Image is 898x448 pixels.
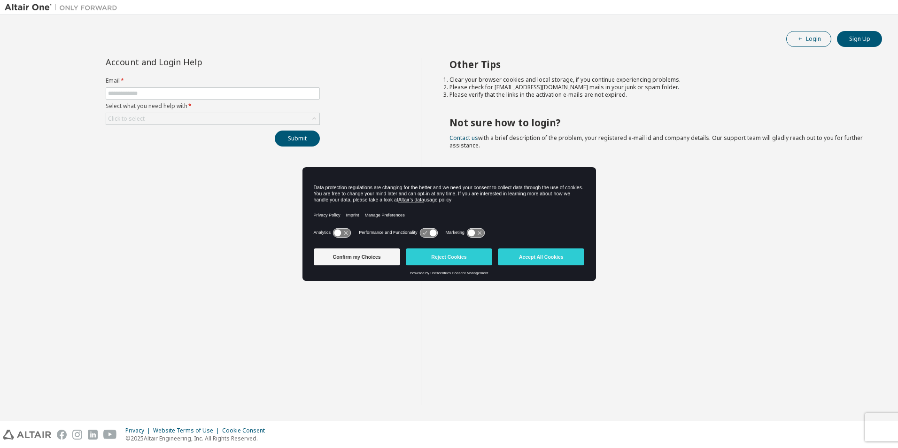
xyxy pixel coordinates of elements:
li: Please verify that the links in the activation e-mails are not expired. [449,91,866,99]
img: youtube.svg [103,430,117,440]
label: Email [106,77,320,85]
div: Click to select [106,113,319,124]
img: linkedin.svg [88,430,98,440]
img: facebook.svg [57,430,67,440]
div: Click to select [108,115,145,123]
div: Cookie Consent [222,427,271,434]
h2: Other Tips [449,58,866,70]
label: Select what you need help with [106,102,320,110]
li: Please check for [EMAIL_ADDRESS][DOMAIN_NAME] mails in your junk or spam folder. [449,84,866,91]
a: Contact us [449,134,478,142]
li: Clear your browser cookies and local storage, if you continue experiencing problems. [449,76,866,84]
span: with a brief description of the problem, your registered e-mail id and company details. Our suppo... [449,134,863,149]
img: altair_logo.svg [3,430,51,440]
h2: Not sure how to login? [449,116,866,129]
img: Altair One [5,3,122,12]
button: Login [786,31,831,47]
p: © 2025 Altair Engineering, Inc. All Rights Reserved. [125,434,271,442]
button: Sign Up [837,31,882,47]
div: Account and Login Help [106,58,277,66]
div: Website Terms of Use [153,427,222,434]
button: Submit [275,131,320,147]
div: Privacy [125,427,153,434]
img: instagram.svg [72,430,82,440]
